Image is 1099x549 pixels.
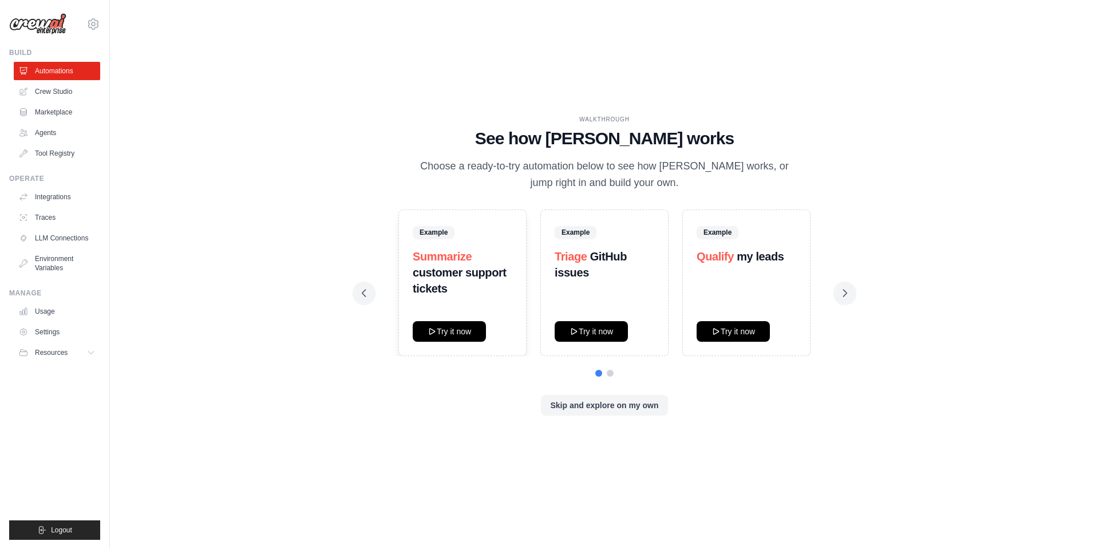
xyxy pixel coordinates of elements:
span: Summarize [413,250,472,263]
a: LLM Connections [14,229,100,247]
a: Settings [14,323,100,341]
button: Resources [14,343,100,362]
a: Traces [14,208,100,227]
div: WALKTHROUGH [362,115,847,124]
button: Try it now [555,321,628,342]
a: Crew Studio [14,82,100,101]
span: Triage [555,250,587,263]
span: Logout [51,526,72,535]
img: Logo [9,13,66,35]
strong: my leads [737,250,784,263]
button: Try it now [697,321,770,342]
a: Agents [14,124,100,142]
button: Skip and explore on my own [541,395,667,416]
a: Integrations [14,188,100,206]
strong: customer support tickets [413,266,507,295]
a: Usage [14,302,100,321]
span: Example [555,226,596,239]
span: Resources [35,348,68,357]
strong: GitHub issues [555,250,627,279]
h1: See how [PERSON_NAME] works [362,128,847,149]
button: Try it now [413,321,486,342]
div: Manage [9,289,100,298]
a: Tool Registry [14,144,100,163]
a: Environment Variables [14,250,100,277]
a: Automations [14,62,100,80]
a: Marketplace [14,103,100,121]
span: Example [413,226,454,239]
p: Choose a ready-to-try automation below to see how [PERSON_NAME] works, or jump right in and build... [412,158,797,192]
span: Qualify [697,250,734,263]
div: Operate [9,174,100,183]
button: Logout [9,520,100,540]
span: Example [697,226,738,239]
div: Build [9,48,100,57]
